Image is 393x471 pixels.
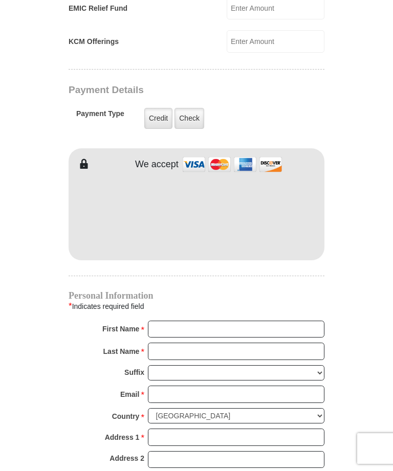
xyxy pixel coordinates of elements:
h4: Personal Information [69,291,324,300]
strong: Last Name [103,344,140,358]
label: Credit [144,108,172,129]
strong: Suffix [124,365,144,379]
label: Check [174,108,204,129]
h3: Payment Details [69,84,330,96]
strong: Address 2 [110,451,144,465]
input: Enter Amount [227,30,324,53]
label: KCM Offerings [69,36,119,47]
div: Indicates required field [69,300,324,313]
strong: Email [120,387,139,401]
strong: Country [112,409,140,423]
strong: Address 1 [105,430,140,444]
h4: We accept [135,159,179,170]
strong: First Name [102,322,139,336]
label: EMIC Relief Fund [69,3,127,14]
img: credit cards accepted [181,153,283,175]
h5: Payment Type [76,109,124,123]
